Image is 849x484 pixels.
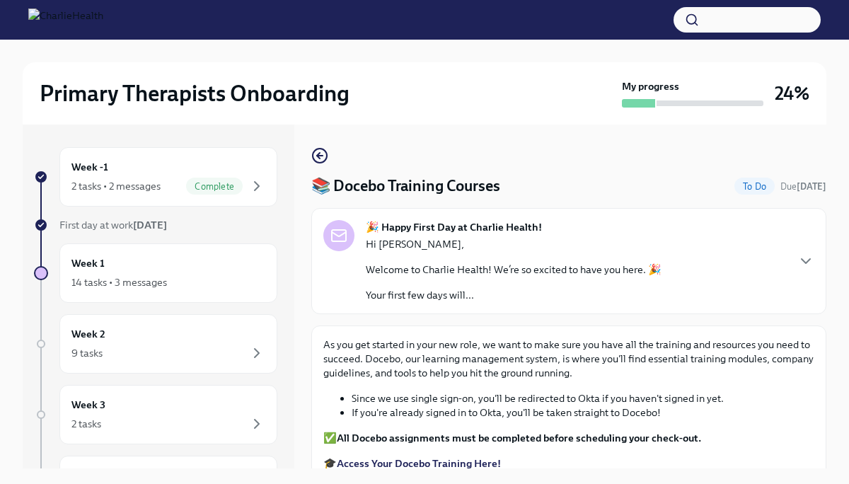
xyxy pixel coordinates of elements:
h6: Week 4 [71,468,106,483]
a: Week -12 tasks • 2 messagesComplete [34,147,277,207]
div: 2 tasks [71,417,101,431]
strong: All Docebo assignments must be completed before scheduling your check-out. [337,432,701,444]
h4: 📚 Docebo Training Courses [311,175,500,197]
p: Welcome to Charlie Health! We’re so excited to have you here. 🎉 [366,263,662,277]
li: If you're already signed in to Okta, you'll be taken straight to Docebo! [352,405,814,420]
div: 9 tasks [71,346,103,360]
div: 2 tasks • 2 messages [71,179,161,193]
a: Week 29 tasks [34,314,277,374]
a: Week 114 tasks • 3 messages [34,243,277,303]
a: Access Your Docebo Training Here! [337,457,501,470]
h6: Week 3 [71,397,105,413]
div: 14 tasks • 3 messages [71,275,167,289]
strong: 🎉 Happy First Day at Charlie Health! [366,220,542,234]
h3: 24% [775,81,809,106]
a: Week 32 tasks [34,385,277,444]
h6: Week 1 [71,255,105,271]
strong: [DATE] [133,219,167,231]
span: Due [780,181,826,192]
p: ✅ [323,431,814,445]
h6: Week 2 [71,326,105,342]
span: First day at work [59,219,167,231]
p: Your first few days will... [366,288,662,302]
h6: Week -1 [71,159,108,175]
span: To Do [734,181,775,192]
strong: [DATE] [797,181,826,192]
p: Hi [PERSON_NAME], [366,237,662,251]
p: 🎓 [323,456,814,471]
p: As you get started in your new role, we want to make sure you have all the training and resources... [323,338,814,380]
li: Since we use single sign-on, you'll be redirected to Okta if you haven't signed in yet. [352,391,814,405]
img: CharlieHealth [28,8,103,31]
a: First day at work[DATE] [34,218,277,232]
span: Complete [186,181,243,192]
h2: Primary Therapists Onboarding [40,79,350,108]
span: August 26th, 2025 09:00 [780,180,826,193]
strong: My progress [622,79,679,93]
